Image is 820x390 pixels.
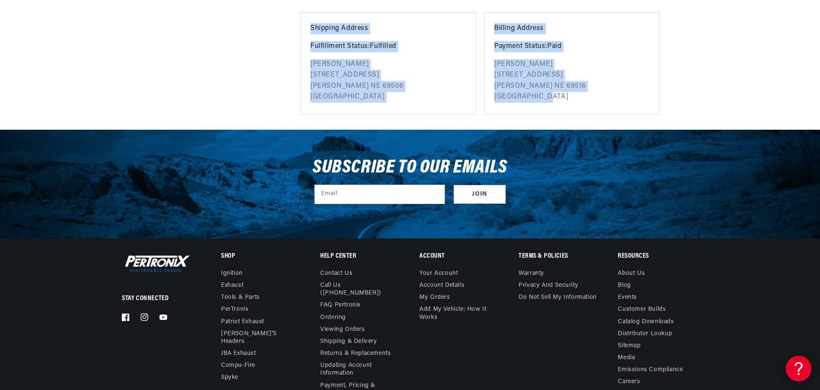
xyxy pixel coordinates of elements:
[320,324,365,336] a: Viewing Orders
[310,23,466,34] p: Shipping Address
[315,185,445,204] input: Email
[618,270,645,280] a: About Us
[494,41,650,52] p: Paid
[419,270,458,280] a: Your account
[320,280,394,299] a: Call Us ([PHONE_NUMBER])
[221,372,238,384] a: Spyke
[320,270,352,280] a: Contact us
[310,43,370,50] strong: Fulfillment Status:
[122,253,190,274] img: Pertronix
[320,299,360,311] a: FAQ Pertronix
[419,280,464,292] a: Account details
[221,360,255,372] a: Compu-Fire
[494,43,547,50] strong: Payment Status:
[494,23,650,34] p: Billing Address
[454,185,506,204] button: Subscribe
[221,292,260,304] a: Tools & Parts
[320,360,394,379] a: Updating Account Information
[310,59,466,103] p: [PERSON_NAME] [STREET_ADDRESS] [PERSON_NAME] NE 68506 [GEOGRAPHIC_DATA]
[313,160,507,176] h3: Subscribe to our emails
[221,280,243,292] a: Exhaust
[494,59,650,103] p: [PERSON_NAME] [STREET_ADDRESS] [PERSON_NAME] NE 68516 [GEOGRAPHIC_DATA]
[419,292,450,304] a: My orders
[519,270,544,280] a: Warranty
[519,292,597,304] a: Do not sell my information
[419,304,499,323] a: Add My Vehicle: How It Works
[519,280,578,292] a: Privacy and Security
[221,328,295,348] a: [PERSON_NAME]'s Headers
[618,328,672,340] a: Distributor Lookup
[618,316,674,328] a: Catalog Downloads
[221,270,243,280] a: Ignition
[618,292,637,304] a: Events
[618,280,631,292] a: Blog
[320,348,391,360] a: Returns & Replacements
[221,304,248,316] a: PerTronix
[320,336,377,348] a: Shipping & Delivery
[618,376,640,388] a: Careers
[618,352,635,364] a: Media
[310,41,466,52] p: Fulfilled
[221,316,264,328] a: Patriot Exhaust
[221,348,256,360] a: JBA Exhaust
[122,294,193,303] p: Stay Connected
[618,364,683,376] a: Emissions compliance
[320,312,346,324] a: Ordering
[618,340,640,352] a: Sitemap
[618,304,666,316] a: Customer Builds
